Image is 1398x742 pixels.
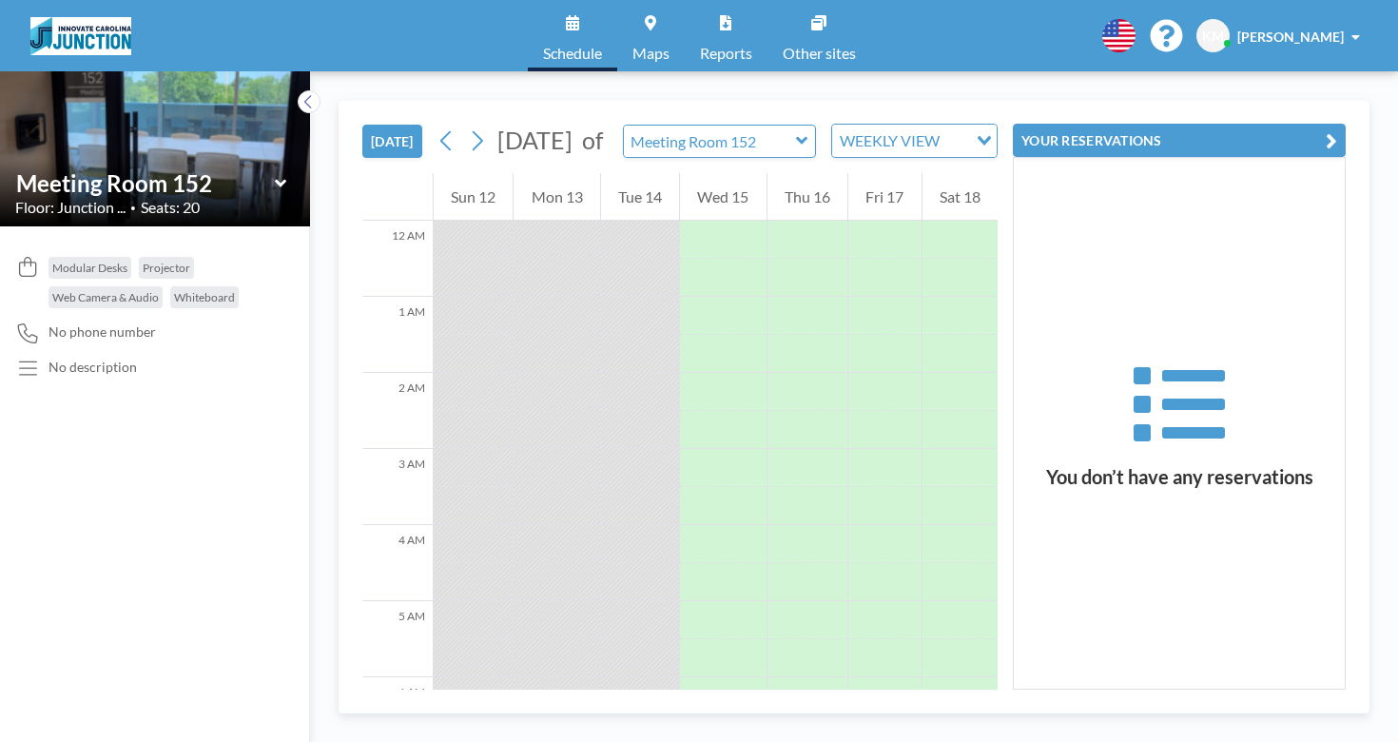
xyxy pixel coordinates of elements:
div: Search for option [832,125,997,157]
span: WEEKLY VIEW [836,128,943,153]
button: [DATE] [362,125,422,158]
div: 1 AM [362,297,433,373]
span: Projector [143,261,190,275]
div: Wed 15 [680,173,766,221]
span: Seats: 20 [141,198,200,217]
span: [DATE] [497,126,573,154]
span: Maps [632,46,670,61]
span: Other sites [783,46,856,61]
span: Whiteboard [174,290,235,304]
span: Modular Desks [52,261,127,275]
h3: You don’t have any reservations [1014,465,1345,489]
div: Mon 13 [514,173,599,221]
input: Meeting Room 152 [16,169,275,197]
div: Sat 18 [922,173,998,221]
span: Web Camera & Audio [52,290,159,304]
div: No description [49,359,137,376]
span: Reports [700,46,752,61]
img: organization-logo [30,17,131,55]
span: of [582,126,603,155]
button: YOUR RESERVATIONS [1013,124,1346,157]
span: Floor: Junction ... [15,198,126,217]
div: 3 AM [362,449,433,525]
div: Tue 14 [601,173,679,221]
div: Sun 12 [434,173,513,221]
div: 5 AM [362,601,433,677]
span: KM [1202,28,1224,45]
input: Meeting Room 152 [624,126,796,157]
div: 12 AM [362,221,433,297]
span: • [130,202,136,214]
div: 4 AM [362,525,433,601]
div: Fri 17 [848,173,921,221]
span: No phone number [49,323,156,341]
span: Schedule [543,46,602,61]
div: Thu 16 [767,173,847,221]
input: Search for option [945,128,965,153]
span: [PERSON_NAME] [1237,29,1344,45]
div: 2 AM [362,373,433,449]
